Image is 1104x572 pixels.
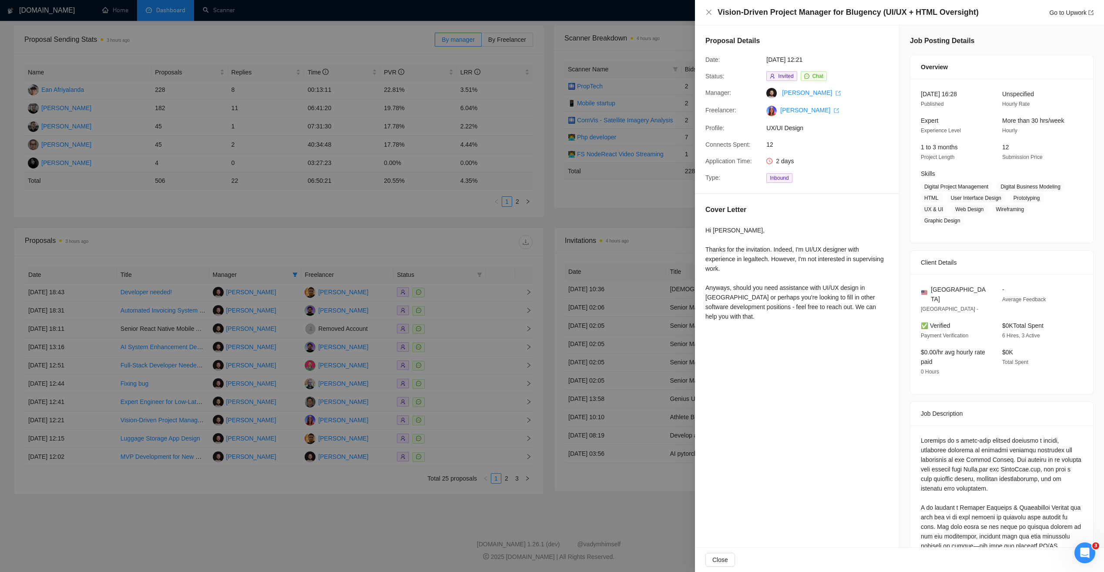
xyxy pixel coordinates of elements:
span: [GEOGRAPHIC_DATA] [931,285,988,304]
span: HTML [921,193,942,203]
span: Experience Level [921,128,961,134]
span: Web Design [952,205,987,214]
span: Digital Project Management [921,182,992,192]
span: Invited [778,73,793,79]
h5: Job Posting Details [910,36,974,46]
span: export [1088,10,1094,15]
span: Application Time: [705,158,752,165]
span: Digital Business Modeling [997,182,1064,192]
span: close [705,9,712,16]
span: 3 [1092,542,1099,549]
span: Project Length [921,154,954,160]
span: $0K Total Spent [1002,322,1044,329]
button: Close [705,553,735,567]
span: Hourly Rate [1002,101,1030,107]
span: clock-circle [766,158,772,164]
h5: Proposal Details [705,36,760,46]
span: Average Feedback [1002,296,1046,303]
span: [GEOGRAPHIC_DATA] - [921,306,978,312]
span: Status: [705,73,725,80]
a: Go to Upworkexport [1049,9,1094,16]
span: UX/UI Design [766,123,897,133]
span: Manager: [705,89,731,96]
h4: Vision-Driven Project Manager for Blugency (UI/UX + HTML Oversight) [718,7,979,18]
iframe: Intercom live chat [1074,542,1095,563]
span: user-add [770,74,775,79]
span: 2 days [776,158,794,165]
span: 12 [1002,144,1009,151]
span: [DATE] 16:28 [921,91,957,98]
span: [DATE] 12:21 [766,55,897,64]
span: Freelancer: [705,107,736,114]
span: Graphic Design [921,216,964,225]
div: Client Details [921,251,1083,274]
h5: Cover Letter [705,205,746,215]
span: Connects Spent: [705,141,751,148]
span: 0 Hours [921,369,939,375]
span: $0.00/hr avg hourly rate paid [921,349,985,365]
img: 🇺🇸 [921,289,927,296]
img: c1o0rOVReXCKi1bnQSsgHbaWbvfM_HSxWVsvTMtH2C50utd8VeU_52zlHuo4ie9fkT [766,106,777,116]
span: More than 30 hrs/week [1002,117,1064,124]
span: message [804,74,809,79]
span: Date: [705,56,720,63]
span: export [836,91,841,96]
span: 6 Hires, 3 Active [1002,333,1040,339]
span: Unspecified [1002,91,1034,98]
span: Hourly [1002,128,1017,134]
span: Inbound [766,173,792,183]
span: Chat [812,73,823,79]
div: Hi [PERSON_NAME], Thanks for the invitation. Indeed, I'm UI/UX designer with experience in legalt... [705,225,889,321]
span: Type: [705,174,720,181]
span: 12 [766,140,897,149]
span: Wireframing [993,205,1028,214]
a: [PERSON_NAME] export [782,89,841,96]
span: Prototyping [1010,193,1044,203]
span: export [834,108,839,113]
span: - [1002,286,1004,293]
span: Expert [921,117,938,124]
span: ✅ Verified [921,322,950,329]
span: $0K [1002,349,1013,356]
span: Payment Verification [921,333,968,339]
a: [PERSON_NAME] export [780,107,839,114]
button: Close [705,9,712,16]
span: Skills [921,170,935,177]
span: UX & UI [921,205,946,214]
span: User Interface Design [947,193,1005,203]
span: Total Spent [1002,359,1028,365]
span: Close [712,555,728,565]
span: Profile: [705,124,725,131]
span: 1 to 3 months [921,144,958,151]
span: Submission Price [1002,154,1043,160]
div: Job Description [921,402,1083,425]
span: Published [921,101,944,107]
span: Overview [921,62,948,72]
